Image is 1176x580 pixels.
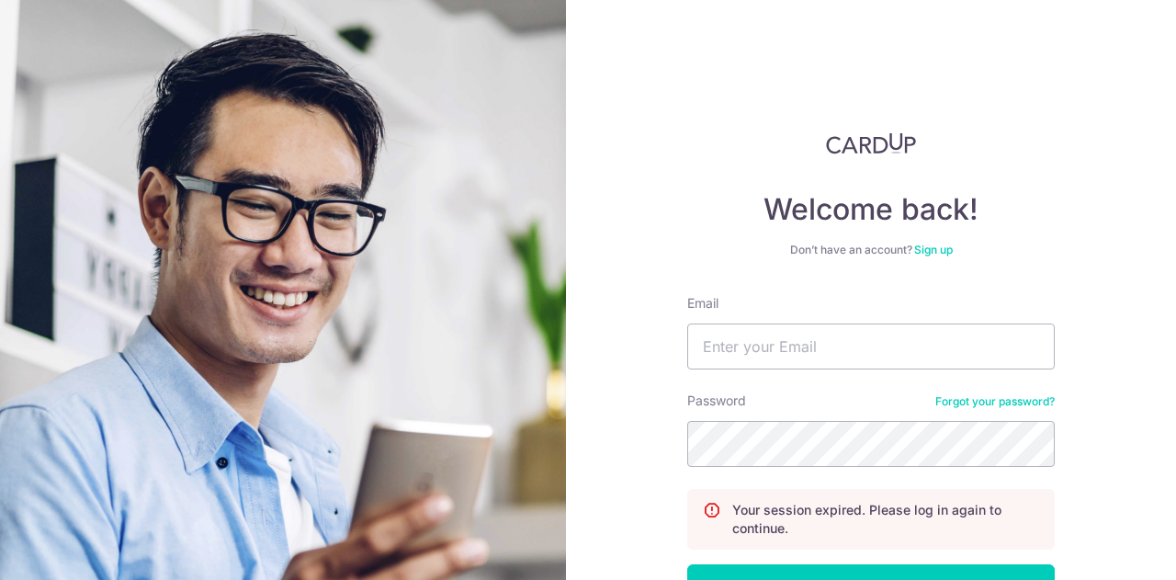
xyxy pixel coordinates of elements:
[687,392,746,410] label: Password
[935,394,1055,409] a: Forgot your password?
[687,191,1055,228] h4: Welcome back!
[687,294,718,313] label: Email
[732,501,1039,538] p: Your session expired. Please log in again to continue.
[826,132,916,154] img: CardUp Logo
[687,243,1055,257] div: Don’t have an account?
[687,324,1055,370] input: Enter your Email
[914,243,953,256] a: Sign up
